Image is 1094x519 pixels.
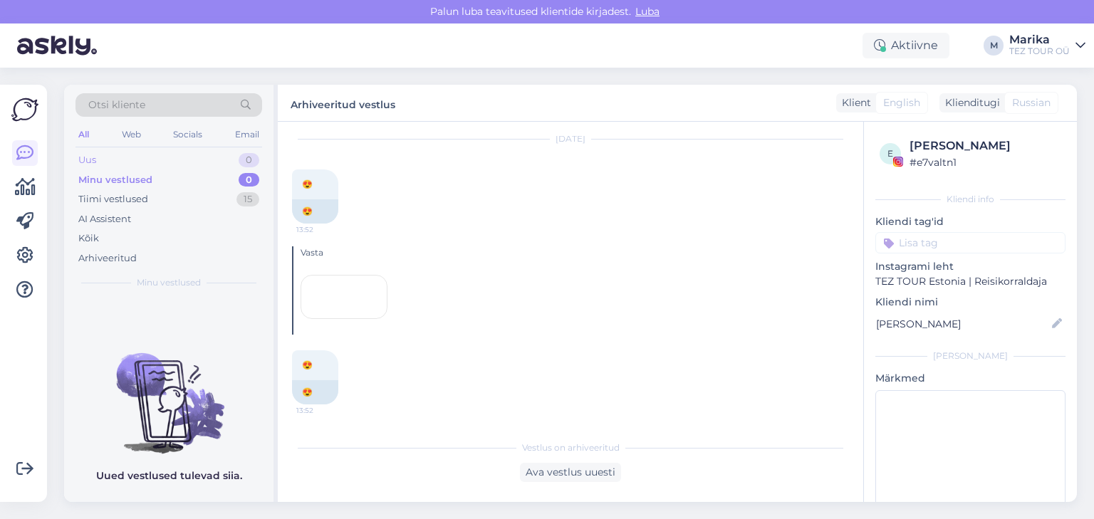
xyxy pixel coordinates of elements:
[236,192,259,206] div: 15
[119,125,144,144] div: Web
[984,36,1004,56] div: M
[292,199,338,224] div: 😍
[1012,95,1051,110] span: Russian
[836,95,871,110] div: Klient
[239,173,259,187] div: 0
[875,371,1066,386] p: Märkmed
[88,98,145,112] span: Otsi kliente
[75,125,92,144] div: All
[875,350,1066,362] div: [PERSON_NAME]
[78,173,152,187] div: Minu vestlused
[296,224,350,235] span: 13:52
[291,93,395,112] label: Arhiveeritud vestlus
[522,441,620,454] span: Vestlus on arhiveeritud
[232,125,262,144] div: Email
[876,316,1049,332] input: Lisa nimi
[1009,46,1070,57] div: TEZ TOUR OÜ
[875,274,1066,289] p: TEZ TOUR Estonia | Reisikorraldaja
[78,153,96,167] div: Uus
[96,468,242,483] p: Uued vestlused tulevad siia.
[887,148,893,159] span: e
[1009,34,1070,46] div: Marika
[875,259,1066,274] p: Instagrami leht
[875,232,1066,253] input: Lisa tag
[239,153,259,167] div: 0
[78,212,131,226] div: AI Assistent
[137,276,201,289] span: Minu vestlused
[863,33,949,58] div: Aktiivne
[302,360,313,370] span: 😍
[78,251,137,266] div: Arhiveeritud
[292,380,338,404] div: 😍
[292,132,849,145] div: [DATE]
[302,179,313,189] span: 😍
[1009,34,1085,57] a: MarikaTEZ TOUR OÜ
[939,95,1000,110] div: Klienditugi
[11,96,38,123] img: Askly Logo
[520,463,621,482] div: Ava vestlus uuesti
[875,214,1066,229] p: Kliendi tag'id
[875,193,1066,206] div: Kliendi info
[78,231,99,246] div: Kõik
[910,137,1061,154] div: [PERSON_NAME]
[64,327,273,456] img: No chats
[910,154,1061,170] div: # e7valtn1
[883,95,920,110] span: English
[301,246,849,259] div: Vasta
[170,125,205,144] div: Socials
[296,405,350,416] span: 13:52
[78,192,148,206] div: Tiimi vestlused
[631,5,664,18] span: Luba
[875,295,1066,310] p: Kliendi nimi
